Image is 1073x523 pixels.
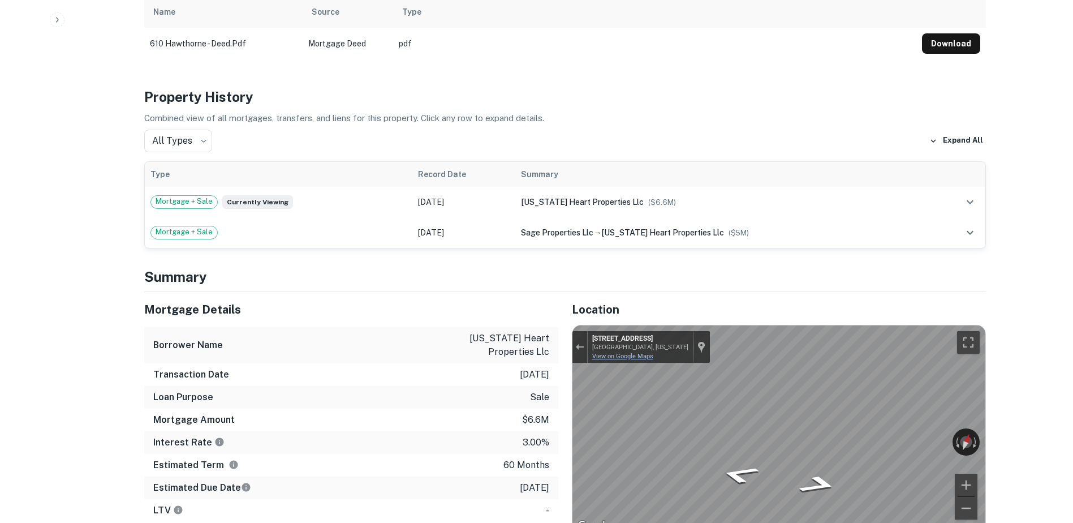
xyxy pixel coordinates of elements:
[546,504,549,517] p: -
[144,267,986,287] h4: Summary
[957,331,980,354] button: Toggle fullscreen view
[393,28,916,59] td: pdf
[955,497,977,520] button: Zoom out
[572,339,587,354] button: Exit the Street View
[592,335,688,344] div: [STREET_ADDRESS]
[601,228,724,237] span: [US_STATE] heart properties llc
[144,130,212,152] div: All Types
[592,353,653,360] a: View on Google Maps
[955,474,977,496] button: Zoom in
[153,458,239,472] h6: Estimated Term
[144,87,986,107] h4: Property History
[145,162,412,187] th: Type
[956,427,976,457] button: Reset the view
[782,471,854,498] path: Go East, Creekside Corporate Center
[241,482,251,492] svg: Estimate is based on a standard schedule for this type of loan.
[522,413,549,427] p: $6.6m
[312,5,339,19] div: Source
[521,198,644,207] span: [US_STATE] heart properties llc
[922,33,980,54] button: Download
[447,332,549,359] p: [US_STATE] heart properties llc
[960,192,980,212] button: expand row
[703,461,775,488] path: Go West, Creekside Corporate Center
[144,112,986,125] p: Combined view of all mortgages, transfers, and liens for this property. Click any row to expand d...
[503,458,549,472] p: 60 months
[520,481,549,495] p: [DATE]
[521,226,926,239] div: →
[972,428,980,456] button: Rotate clockwise
[927,132,986,149] button: Expand All
[153,504,183,517] h6: LTV
[229,460,239,470] svg: Term is based on a standard schedule for this type of loan.
[153,338,223,352] h6: Borrower Name
[153,391,213,404] h6: Loan Purpose
[530,391,549,404] p: sale
[412,162,516,187] th: Record Date
[151,226,217,238] span: Mortgage + Sale
[151,196,217,207] span: Mortgage + Sale
[144,28,303,59] td: 610 hawthorne - deed.pdf
[412,187,516,217] td: [DATE]
[515,162,932,187] th: Summary
[697,341,705,353] a: Show location on map
[953,428,960,456] button: Rotate counterclockwise
[144,301,558,318] h5: Mortgage Details
[402,5,421,19] div: Type
[153,5,175,19] div: Name
[520,368,549,381] p: [DATE]
[592,344,688,351] div: [GEOGRAPHIC_DATA], [US_STATE]
[412,217,516,248] td: [DATE]
[523,436,549,449] p: 3.00%
[153,413,235,427] h6: Mortgage Amount
[222,195,293,209] span: Currently viewing
[153,481,251,495] h6: Estimated Due Date
[648,198,676,207] span: ($ 6.6M )
[173,505,183,515] svg: LTVs displayed on the website are for informational purposes only and may be reported incorrectly...
[214,437,225,447] svg: The interest rates displayed on the website are for informational purposes only and may be report...
[153,368,229,381] h6: Transaction Date
[303,28,393,59] td: Mortgage Deed
[729,229,749,237] span: ($ 5M )
[153,436,225,449] h6: Interest Rate
[521,228,593,237] span: sage properties llc
[960,223,980,242] button: expand row
[1016,432,1073,487] iframe: Chat Widget
[572,301,986,318] h5: Location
